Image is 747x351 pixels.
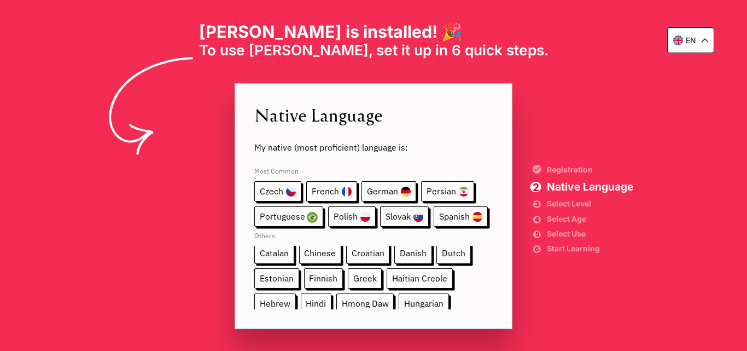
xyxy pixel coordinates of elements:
[254,268,299,289] span: Estonian
[254,127,493,152] span: My native (most proficient) language is:
[328,206,376,227] span: Polish
[346,244,390,264] span: Croatian
[301,294,332,314] span: Hindi
[434,206,488,227] span: Spanish
[254,206,323,227] span: Portuguese
[306,181,357,202] span: French
[348,268,382,289] span: Greek
[399,294,449,314] span: Hungarian
[254,294,296,314] span: Hebrew
[254,157,493,181] span: Most Common
[547,166,633,174] span: Registration
[421,181,474,202] span: Persian
[436,244,471,264] span: Dutch
[254,103,493,128] span: Native Language
[254,244,294,264] span: Catalan
[199,22,548,42] h1: [PERSON_NAME] is installed! 🎉
[254,227,493,246] span: Others
[394,244,432,264] span: Danish
[547,200,633,207] span: Select Level
[547,245,633,252] span: Start Learning
[304,268,343,289] span: Finnish
[254,181,301,202] span: Czech
[547,216,633,222] span: Select Age
[380,206,429,227] span: Slovak
[547,182,633,192] span: Native Language
[336,294,394,314] span: Hmong Daw
[361,181,416,202] span: German
[686,36,696,45] p: en
[199,42,548,59] span: To use [PERSON_NAME], set it up in 6 quick steps.
[387,268,453,289] span: Haitian Creole
[299,244,342,264] span: Chinese
[547,231,633,237] span: Select Use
